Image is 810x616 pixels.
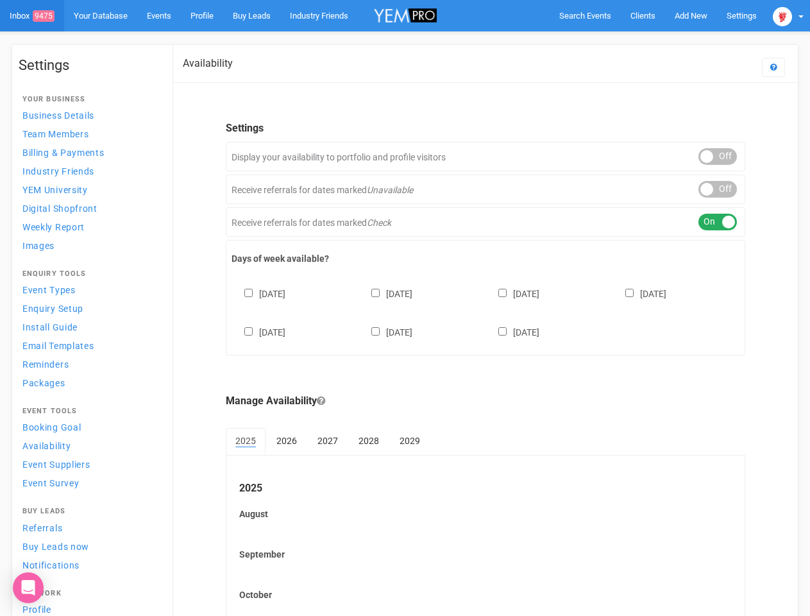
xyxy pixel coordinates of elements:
a: Install Guide [19,318,160,336]
span: Weekly Report [22,222,85,232]
span: Availability [22,441,71,451]
span: Business Details [22,110,94,121]
a: Buy Leads now [19,538,160,555]
span: Event Survey [22,478,79,488]
h4: Enquiry Tools [22,270,156,278]
span: Event Types [22,285,76,295]
span: Booking Goal [22,422,81,432]
em: Check [367,218,391,228]
a: Availability [19,437,160,454]
span: Event Suppliers [22,459,90,470]
h2: Availability [183,58,233,69]
img: open-uri20250107-2-1pbi2ie [773,7,792,26]
a: Industry Friends [19,162,160,180]
div: Receive referrals for dates marked [226,175,745,204]
span: Digital Shopfront [22,203,97,214]
label: August [239,508,732,520]
input: [DATE] [625,289,634,297]
label: [DATE] [232,286,285,300]
a: Enquiry Setup [19,300,160,317]
h4: Your Business [22,96,156,103]
a: 2026 [267,428,307,454]
span: Images [22,241,55,251]
span: 9475 [33,10,55,22]
legend: Manage Availability [226,394,745,409]
label: [DATE] [359,325,412,339]
input: [DATE] [498,327,507,336]
input: [DATE] [371,289,380,297]
legend: 2025 [239,481,732,496]
a: YEM University [19,181,160,198]
a: 2029 [390,428,430,454]
span: Billing & Payments [22,148,105,158]
a: Weekly Report [19,218,160,235]
h1: Settings [19,58,160,73]
a: Packages [19,374,160,391]
span: Reminders [22,359,69,370]
div: Open Intercom Messenger [13,572,44,603]
span: Notifications [22,560,80,570]
input: [DATE] [498,289,507,297]
label: [DATE] [485,286,539,300]
label: October [239,588,732,601]
span: Enquiry Setup [22,304,83,314]
a: Team Members [19,125,160,142]
a: Business Details [19,107,160,124]
a: 2027 [308,428,348,454]
span: Clients [630,11,655,21]
h4: Event Tools [22,407,156,415]
input: [DATE] [371,327,380,336]
span: Packages [22,378,65,388]
a: Referrals [19,519,160,536]
a: 2028 [349,428,389,454]
div: Receive referrals for dates marked [226,207,745,237]
h4: Buy Leads [22,508,156,515]
a: 2025 [226,428,266,455]
span: Add New [675,11,707,21]
a: Booking Goal [19,418,160,436]
label: September [239,548,732,561]
label: [DATE] [612,286,666,300]
a: Notifications [19,556,160,574]
label: [DATE] [359,286,412,300]
span: YEM University [22,185,88,195]
a: Digital Shopfront [19,200,160,217]
a: Billing & Payments [19,144,160,161]
a: Email Templates [19,337,160,354]
legend: Settings [226,121,745,136]
a: Event Suppliers [19,456,160,473]
a: Images [19,237,160,254]
input: [DATE] [244,327,253,336]
span: Email Templates [22,341,94,351]
a: Event Types [19,281,160,298]
input: [DATE] [244,289,253,297]
h4: Network [22,590,156,597]
label: [DATE] [485,325,539,339]
a: Event Survey [19,474,160,492]
div: Display your availability to portfolio and profile visitors [226,142,745,171]
em: Unavailable [367,185,413,195]
span: Team Members [22,129,89,139]
span: Search Events [559,11,611,21]
label: Days of week available? [232,252,739,265]
label: [DATE] [232,325,285,339]
a: Reminders [19,355,160,373]
span: Install Guide [22,322,78,332]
